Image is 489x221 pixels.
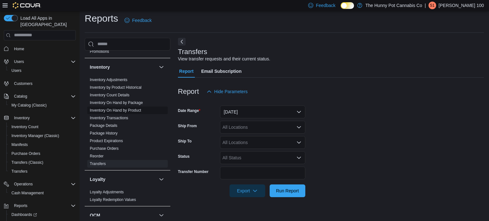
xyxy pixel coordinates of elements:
[90,176,156,183] button: Loyalty
[201,65,242,78] span: Email Subscription
[90,93,130,97] a: Inventory Count Details
[90,115,128,121] span: Inventory Transactions
[439,2,484,9] p: [PERSON_NAME] 100
[178,123,197,128] label: Ship From
[90,146,119,151] a: Purchase Orders
[90,139,123,143] a: Product Expirations
[9,123,41,131] a: Inventory Count
[178,108,201,113] label: Date Range
[11,45,76,53] span: Home
[233,184,261,197] span: Export
[296,140,301,145] button: Open list of options
[1,92,78,101] button: Catalog
[90,85,142,90] a: Inventory by Product Historical
[276,188,299,194] span: Run Report
[11,180,35,188] button: Operations
[204,85,250,98] button: Hide Parameters
[90,131,117,135] a: Package History
[158,63,165,71] button: Inventory
[296,155,301,160] button: Open list of options
[90,64,110,70] h3: Inventory
[9,150,43,157] a: Purchase Orders
[158,176,165,183] button: Loyalty
[1,79,78,88] button: Customers
[178,169,209,174] label: Transfer Number
[270,184,305,197] button: Run Report
[9,159,46,166] a: Transfers (Classic)
[9,150,76,157] span: Purchase Orders
[11,80,35,87] a: Customers
[9,101,76,109] span: My Catalog (Classic)
[85,12,118,25] h1: Reports
[9,123,76,131] span: Inventory Count
[11,190,44,196] span: Cash Management
[9,101,49,109] a: My Catalog (Classic)
[90,154,103,158] a: Reorder
[11,93,30,100] button: Catalog
[90,190,124,194] a: Loyalty Adjustments
[14,94,27,99] span: Catalog
[90,176,105,183] h3: Loyalty
[14,81,32,86] span: Customers
[90,93,130,98] span: Inventory Count Details
[9,141,30,148] a: Manifests
[429,2,436,9] div: Sarah 100
[1,114,78,122] button: Inventory
[158,211,165,219] button: OCM
[6,149,78,158] button: Purchase Orders
[9,211,39,218] a: Dashboards
[11,58,26,66] button: Users
[1,57,78,66] button: Users
[90,197,136,202] span: Loyalty Redemption Values
[430,2,435,9] span: S1
[90,161,106,166] span: Transfers
[1,201,78,210] button: Reports
[11,93,76,100] span: Catalog
[90,100,143,105] span: Inventory On Hand by Package
[9,67,24,74] a: Users
[9,132,62,140] a: Inventory Manager (Classic)
[1,180,78,189] button: Operations
[13,2,41,9] img: Cova
[90,116,128,120] a: Inventory Transactions
[11,68,21,73] span: Users
[6,140,78,149] button: Manifests
[6,158,78,167] button: Transfers (Classic)
[14,203,27,208] span: Reports
[6,66,78,75] button: Users
[85,76,170,170] div: Inventory
[316,2,335,9] span: Feedback
[90,138,123,143] span: Product Expirations
[178,88,199,95] h3: Report
[9,168,76,175] span: Transfers
[11,202,30,210] button: Reports
[6,189,78,197] button: Cash Management
[178,154,190,159] label: Status
[11,202,76,210] span: Reports
[11,103,47,108] span: My Catalog (Classic)
[6,210,78,219] a: Dashboards
[178,139,192,144] label: Ship To
[11,151,40,156] span: Purchase Orders
[11,114,32,122] button: Inventory
[6,122,78,131] button: Inventory Count
[122,14,154,27] a: Feedback
[11,133,59,138] span: Inventory Manager (Classic)
[179,65,194,78] span: Report
[9,189,76,197] span: Cash Management
[90,49,109,54] a: Promotions
[90,197,136,202] a: Loyalty Redemption Values
[11,212,37,217] span: Dashboards
[178,56,270,62] div: View transfer requests and their current status.
[365,2,422,9] p: The Hunny Pot Cannabis Co
[11,169,27,174] span: Transfers
[11,114,76,122] span: Inventory
[220,106,305,118] button: [DATE]
[14,59,24,64] span: Users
